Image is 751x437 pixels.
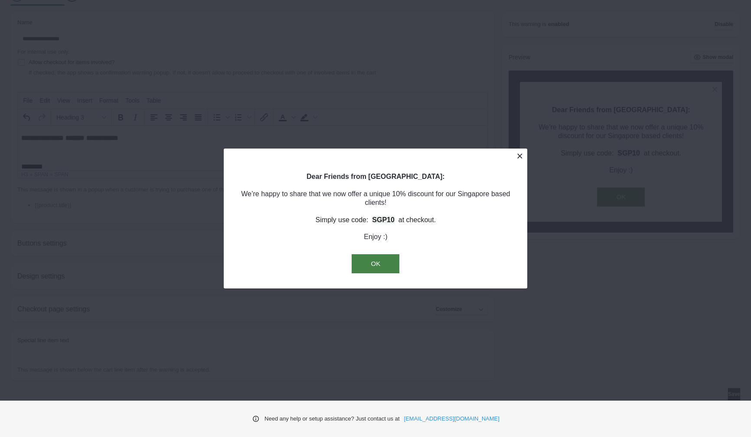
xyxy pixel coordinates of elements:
span: We’re happy to share that we now offer a unique 10% discount for our Singapore based clients! [241,190,510,206]
a: [EMAIL_ADDRESS][DOMAIN_NAME] [404,414,500,423]
span: at checkout. [398,216,436,223]
strong: SGP10 [372,216,395,223]
button: OK [352,254,399,273]
strong: Dear Friends from [GEOGRAPHIC_DATA]: [307,173,445,180]
span: Enjoy :) [364,233,387,240]
span: Simply use code: [316,216,369,223]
